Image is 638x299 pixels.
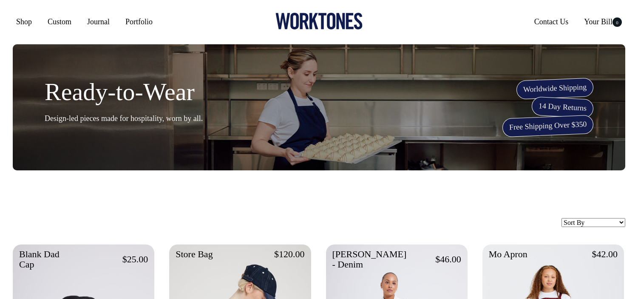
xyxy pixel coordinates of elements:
span: Free Shipping Over $350 [502,115,594,137]
a: Shop [13,14,35,29]
a: Contact Us [531,14,572,29]
span: 14 Day Returns [531,96,594,118]
a: Custom [44,14,75,29]
h1: Ready-to-Wear [45,78,203,106]
a: Portfolio [122,14,156,29]
span: Worldwide Shipping [516,78,594,99]
a: Your Bill0 [581,14,625,29]
span: 0 [612,17,622,27]
a: Journal [84,14,113,29]
p: Design-led pieces made for hospitality, worn by all. [45,113,203,124]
